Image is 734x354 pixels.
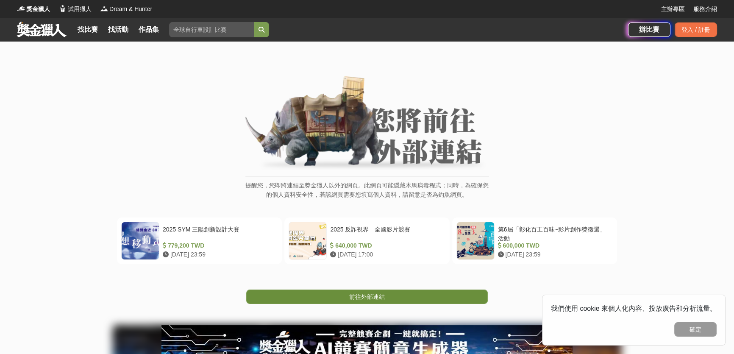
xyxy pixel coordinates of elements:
img: Logo [100,4,108,13]
div: 2025 SYM 三陽創新設計大賽 [163,225,274,241]
div: [DATE] 17:00 [330,250,442,259]
img: Logo [17,4,25,13]
div: 2025 反詐視界—全國影片競賽 [330,225,442,241]
span: 試用獵人 [68,5,92,14]
input: 全球自行車設計比賽 [169,22,254,37]
div: 640,000 TWD [330,241,442,250]
a: 作品集 [135,24,162,36]
span: 前往外部連結 [349,293,385,300]
div: 600,000 TWD [498,241,609,250]
a: 第6屆「彰化百工百味~影片創作獎徵選」活動 600,000 TWD [DATE] 23:59 [452,217,617,264]
a: 2025 SYM 三陽創新設計大賽 779,200 TWD [DATE] 23:59 [117,217,282,264]
a: 找活動 [105,24,132,36]
span: Dream & Hunter [109,5,152,14]
p: 提醒您，您即將連結至獎金獵人以外的網頁。此網頁可能隱藏木馬病毒程式；同時，為確保您的個人資料安全性，若該網頁需要您填寫個人資料，請留意是否為釣魚網頁。 [245,181,489,208]
a: 找比賽 [74,24,101,36]
div: 779,200 TWD [163,241,274,250]
a: 辦比賽 [628,22,670,37]
div: 登入 / 註冊 [675,22,717,37]
button: 確定 [674,322,717,337]
a: 服務介紹 [693,5,717,14]
div: [DATE] 23:59 [163,250,274,259]
img: Logo [58,4,67,13]
div: 第6屆「彰化百工百味~影片創作獎徵選」活動 [498,225,609,241]
div: [DATE] 23:59 [498,250,609,259]
span: 我們使用 cookie 來個人化內容、投放廣告和分析流量。 [551,305,717,312]
a: 主辦專區 [661,5,685,14]
a: Logo獎金獵人 [17,5,50,14]
a: Logo試用獵人 [58,5,92,14]
a: 2025 反詐視界—全國影片競賽 640,000 TWD [DATE] 17:00 [284,217,449,264]
a: 前往外部連結 [246,290,488,304]
a: LogoDream & Hunter [100,5,152,14]
img: External Link Banner [245,76,489,172]
span: 獎金獵人 [26,5,50,14]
